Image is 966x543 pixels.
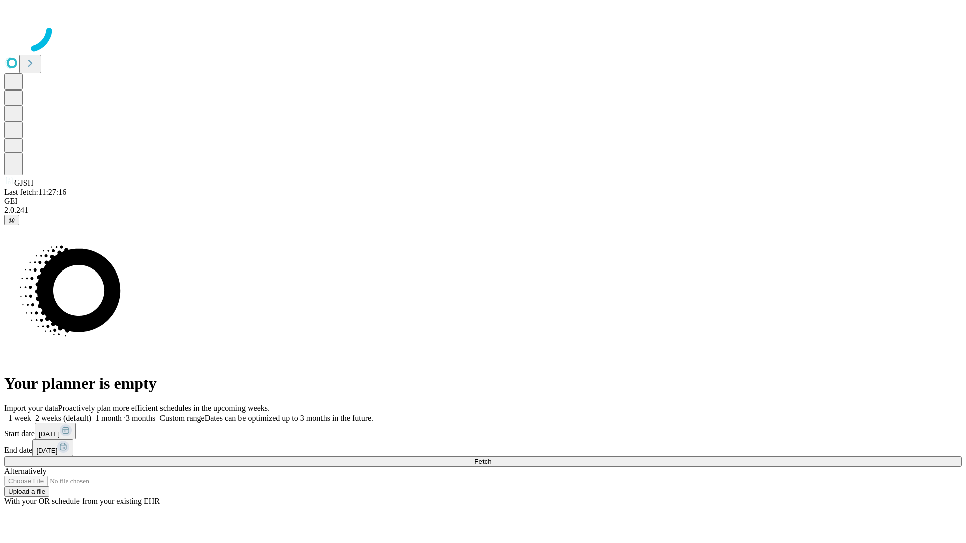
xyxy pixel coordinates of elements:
[4,404,58,412] span: Import your data
[8,414,31,422] span: 1 week
[4,206,962,215] div: 2.0.241
[4,456,962,467] button: Fetch
[4,215,19,225] button: @
[126,414,155,422] span: 3 months
[474,458,491,465] span: Fetch
[35,414,91,422] span: 2 weeks (default)
[8,216,15,224] span: @
[36,447,57,455] span: [DATE]
[159,414,204,422] span: Custom range
[39,430,60,438] span: [DATE]
[4,439,962,456] div: End date
[14,178,33,187] span: GJSH
[32,439,73,456] button: [DATE]
[4,423,962,439] div: Start date
[4,497,160,505] span: With your OR schedule from your existing EHR
[4,374,962,393] h1: Your planner is empty
[4,467,46,475] span: Alternatively
[58,404,270,412] span: Proactively plan more efficient schedules in the upcoming weeks.
[35,423,76,439] button: [DATE]
[95,414,122,422] span: 1 month
[4,188,66,196] span: Last fetch: 11:27:16
[4,197,962,206] div: GEI
[205,414,373,422] span: Dates can be optimized up to 3 months in the future.
[4,486,49,497] button: Upload a file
